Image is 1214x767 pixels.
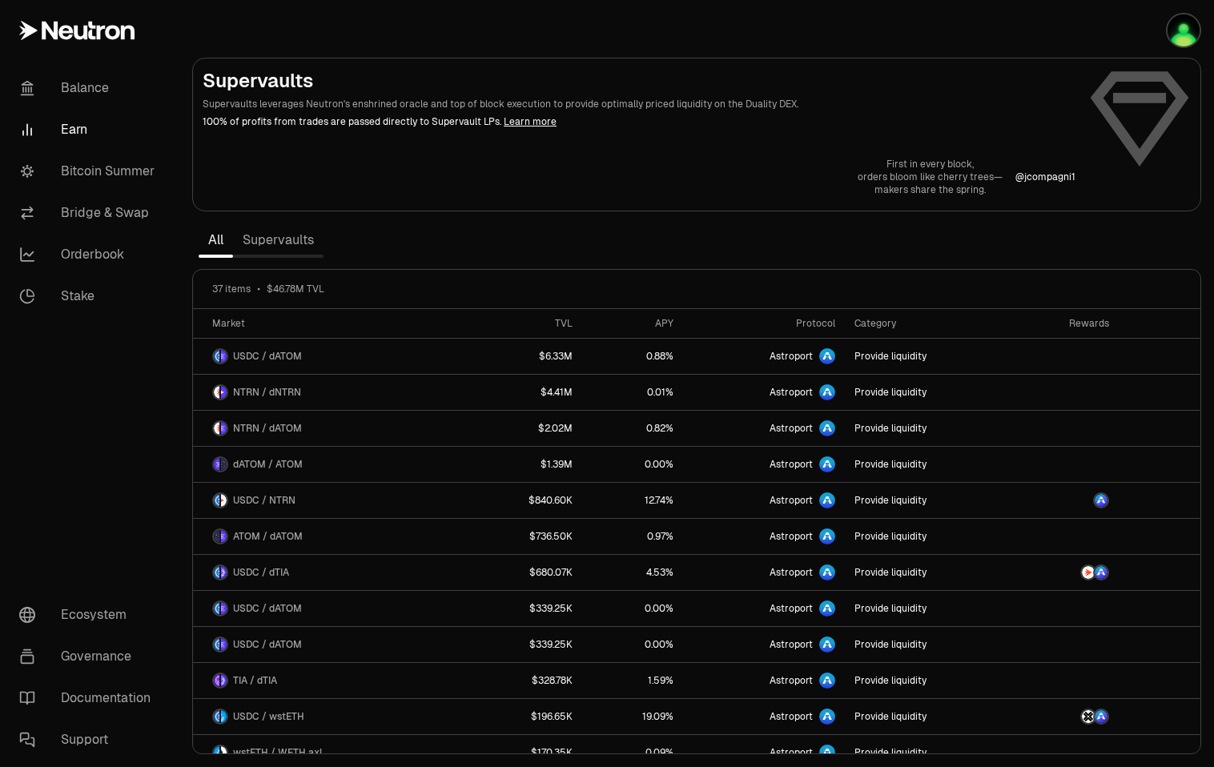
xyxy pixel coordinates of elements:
a: ATOM LogodATOM LogoATOM / dATOM [193,519,467,554]
img: dNTRN Logo [221,386,227,399]
a: ASTRO Logo [1011,483,1119,518]
a: $4.41M [467,375,582,410]
img: dATOM Logo [221,602,227,615]
span: Astroport [770,422,813,435]
a: NTRN LogoASTRO Logo [1011,555,1119,590]
span: USDC / NTRN [233,494,295,507]
a: NTRN LogodNTRN LogoNTRN / dNTRN [193,375,467,410]
img: ASTRO Logo [1095,494,1107,507]
span: $46.78M TVL [267,283,324,295]
a: Balance [6,67,173,109]
a: Support [6,719,173,761]
img: brainKID [1168,14,1200,46]
a: Provide liquidity [845,411,1011,446]
p: orders bloom like cherry trees— [858,171,1003,183]
a: Astroport [683,519,845,554]
span: USDC / dATOM [233,638,302,651]
a: $840.60K [467,483,582,518]
a: Astroport [683,591,845,626]
a: Provide liquidity [845,447,1011,482]
a: Provide liquidity [845,627,1011,662]
a: Orderbook [6,234,173,275]
a: USDC LogoNTRN LogoUSDC / NTRN [193,483,467,518]
span: Astroport [770,458,813,471]
div: Market [212,317,457,330]
div: Category [854,317,1002,330]
span: Astroport [770,386,813,399]
a: Provide liquidity [845,555,1011,590]
a: Astroport [683,663,845,698]
a: Provide liquidity [845,519,1011,554]
a: Provide liquidity [845,375,1011,410]
a: Astroport [683,375,845,410]
span: Astroport [770,710,813,723]
img: USDC Logo [214,494,219,507]
img: ASTRO Logo [1095,710,1107,723]
a: Bridge & Swap [6,192,173,234]
a: 0.01% [582,375,683,410]
p: First in every block, [858,158,1003,171]
a: 19.09% [582,699,683,734]
a: Stake [6,275,173,317]
a: USDC LogodTIA LogoUSDC / dTIA [193,555,467,590]
a: Astroport [683,447,845,482]
a: USDC LogowstETH LogoUSDC / wstETH [193,699,467,734]
a: $196.65K [467,699,582,734]
a: Provide liquidity [845,483,1011,518]
img: WETH.axl Logo [221,746,227,759]
a: 1.59% [582,663,683,698]
a: Supervaults [233,224,324,256]
a: First in every block,orders bloom like cherry trees—makers share the spring. [858,158,1003,196]
span: NTRN / dATOM [233,422,302,435]
div: TVL [476,317,573,330]
a: 0.00% [582,591,683,626]
p: 100% of profits from trades are passed directly to Supervault LPs. [203,114,1075,129]
div: Rewards [1020,317,1109,330]
img: NTRN Logo [1082,566,1095,579]
div: APY [592,317,673,330]
a: Astroport [683,627,845,662]
a: Provide liquidity [845,591,1011,626]
img: dTIA Logo [221,566,227,579]
a: $736.50K [467,519,582,554]
a: USDC LogodATOM LogoUSDC / dATOM [193,591,467,626]
a: Astroport [683,555,845,590]
a: Governance [6,636,173,677]
span: Astroport [770,638,813,651]
a: NTRN LogodATOM LogoNTRN / dATOM [193,411,467,446]
a: Earn [6,109,173,151]
img: USDC Logo [214,710,219,723]
span: 37 items [212,283,251,295]
img: TIA Logo [214,674,219,687]
a: Learn more [504,115,557,128]
span: Astroport [770,746,813,759]
a: Ecosystem [6,594,173,636]
img: USDC Logo [214,350,219,363]
a: $339.25K [467,627,582,662]
img: USDC Logo [214,638,219,651]
img: dATOM Logo [221,530,227,543]
p: makers share the spring. [858,183,1003,196]
span: Astroport [770,602,813,615]
a: Astroport [683,339,845,374]
span: ATOM / dATOM [233,530,303,543]
img: ATOM Logo [221,458,227,471]
span: Astroport [770,674,813,687]
a: $339.25K [467,591,582,626]
a: AXL LogoASTRO Logo [1011,699,1119,734]
span: Astroport [770,494,813,507]
img: dATOM Logo [221,350,227,363]
a: Provide liquidity [845,339,1011,374]
a: USDC LogodATOM LogoUSDC / dATOM [193,339,467,374]
img: USDC Logo [214,602,219,615]
a: $328.78K [467,663,582,698]
a: 0.88% [582,339,683,374]
a: 0.00% [582,627,683,662]
span: TIA / dTIA [233,674,277,687]
a: $1.39M [467,447,582,482]
a: Documentation [6,677,173,719]
a: 0.97% [582,519,683,554]
img: wstETH Logo [214,746,219,759]
a: 4.53% [582,555,683,590]
span: USDC / dTIA [233,566,289,579]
